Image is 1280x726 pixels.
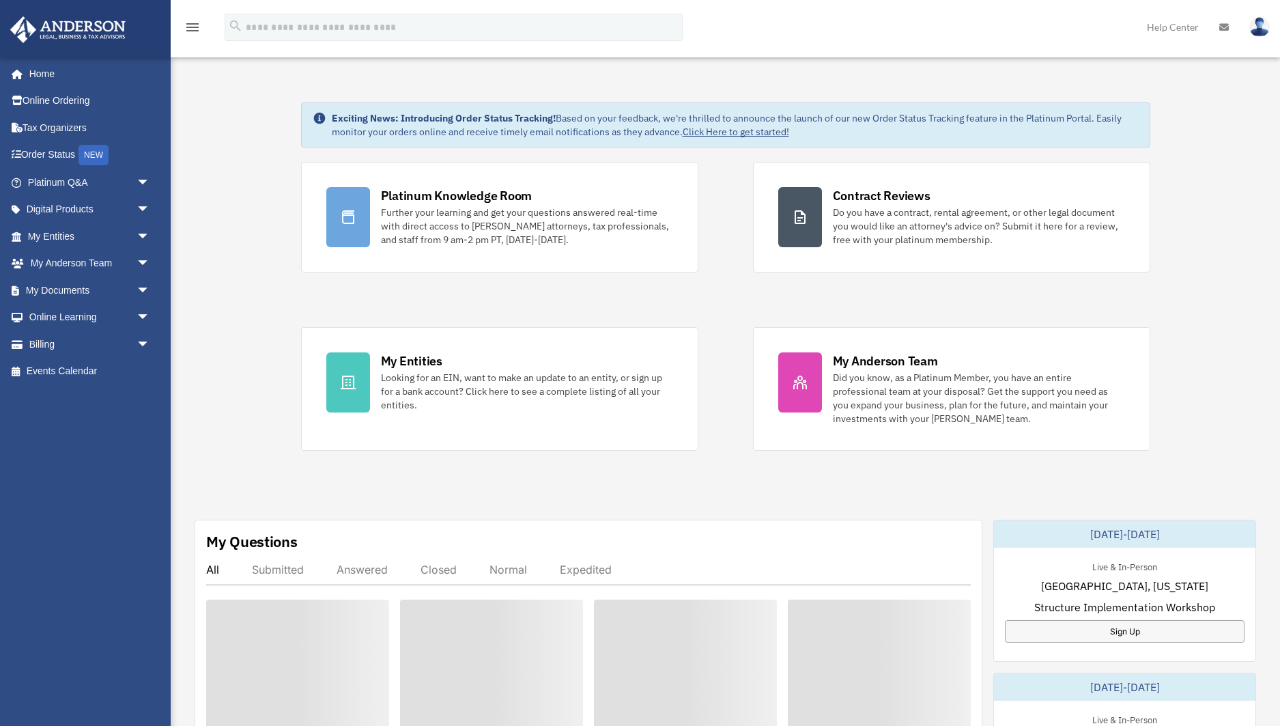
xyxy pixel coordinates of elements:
div: My Entities [381,352,442,369]
a: Online Learningarrow_drop_down [10,304,171,331]
div: Submitted [252,563,304,576]
div: Further your learning and get your questions answered real-time with direct access to [PERSON_NAM... [381,206,673,247]
span: [GEOGRAPHIC_DATA], [US_STATE] [1041,578,1208,594]
a: My Entities Looking for an EIN, want to make an update to an entity, or sign up for a bank accoun... [301,327,698,451]
i: menu [184,19,201,36]
div: Contract Reviews [833,187,930,204]
span: arrow_drop_down [137,223,164,251]
a: My Entitiesarrow_drop_down [10,223,171,250]
a: My Anderson Team Did you know, as a Platinum Member, you have an entire professional team at your... [753,327,1150,451]
div: All [206,563,219,576]
a: Platinum Q&Aarrow_drop_down [10,169,171,196]
a: Sign Up [1005,620,1245,643]
img: Anderson Advisors Platinum Portal [6,16,130,43]
a: My Anderson Teamarrow_drop_down [10,250,171,277]
div: Live & In-Person [1081,712,1168,726]
span: arrow_drop_down [137,304,164,332]
div: [DATE]-[DATE] [994,673,1255,701]
strong: Exciting News: Introducing Order Status Tracking! [332,112,556,124]
span: arrow_drop_down [137,250,164,278]
div: Did you know, as a Platinum Member, you have an entire professional team at your disposal? Get th... [833,371,1125,425]
a: Platinum Knowledge Room Further your learning and get your questions answered real-time with dire... [301,162,698,273]
div: Closed [421,563,457,576]
a: My Documentsarrow_drop_down [10,277,171,304]
a: Home [10,60,164,87]
div: Do you have a contract, rental agreement, or other legal document you would like an attorney's ad... [833,206,1125,247]
div: Normal [489,563,527,576]
a: Digital Productsarrow_drop_down [10,196,171,223]
div: NEW [79,145,109,165]
a: Online Ordering [10,87,171,115]
div: My Anderson Team [833,352,938,369]
span: arrow_drop_down [137,169,164,197]
div: Expedited [560,563,612,576]
a: menu [184,24,201,36]
a: Billingarrow_drop_down [10,331,171,358]
span: Structure Implementation Workshop [1034,599,1215,615]
a: Click Here to get started! [683,126,789,138]
span: arrow_drop_down [137,331,164,359]
a: Tax Organizers [10,114,171,141]
a: Contract Reviews Do you have a contract, rental agreement, or other legal document you would like... [753,162,1150,273]
div: Answered [337,563,388,576]
span: arrow_drop_down [137,277,164,305]
div: Platinum Knowledge Room [381,187,532,204]
div: [DATE]-[DATE] [994,520,1255,548]
span: arrow_drop_down [137,196,164,224]
a: Events Calendar [10,358,171,385]
div: Live & In-Person [1081,559,1168,573]
a: Order StatusNEW [10,141,171,169]
img: User Pic [1249,17,1270,37]
div: Looking for an EIN, want to make an update to an entity, or sign up for a bank account? Click her... [381,371,673,412]
div: My Questions [206,531,298,552]
i: search [228,18,243,33]
div: Based on your feedback, we're thrilled to announce the launch of our new Order Status Tracking fe... [332,111,1139,139]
